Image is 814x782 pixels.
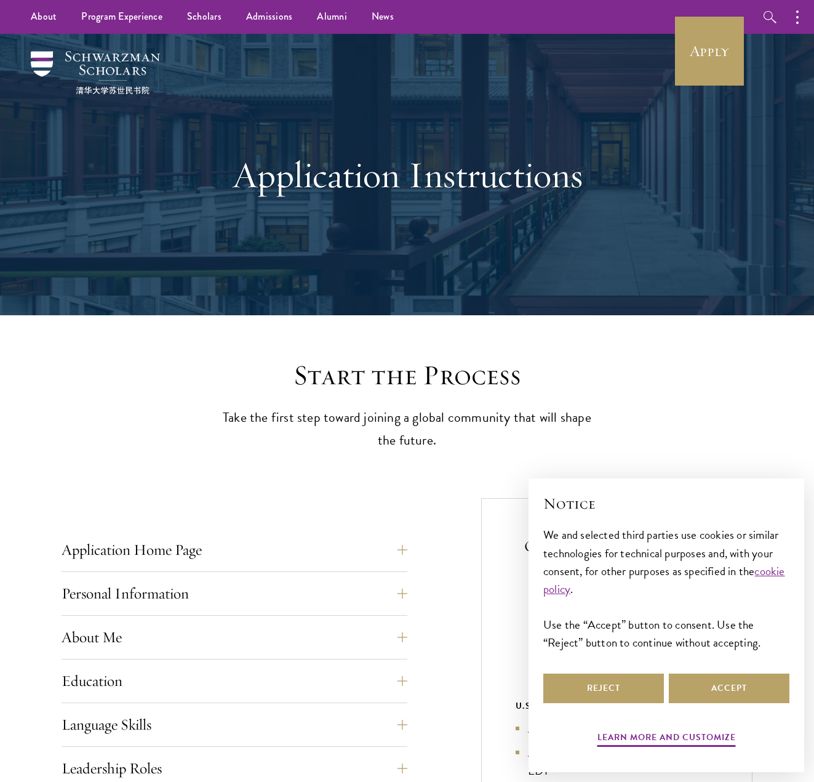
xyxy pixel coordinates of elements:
a: Apply [675,17,744,86]
button: Application Home Page [62,535,407,565]
p: Days [516,656,583,669]
button: Education [62,666,407,696]
button: About Me [62,623,407,652]
h2: Start the Process [217,358,598,393]
a: cookie policy [543,562,785,598]
li: Application Deadline: [DATE] 3 p.m. EDT [516,744,719,780]
button: Accept [669,674,789,703]
button: Personal Information [62,579,407,608]
button: Language Skills [62,710,407,740]
h1: Application Instructions [195,153,620,197]
h5: Current Selection Cycle: Countdown to [DATE] Application Deadline [516,536,719,599]
h2: Notice [543,493,789,514]
div: We and selected third parties use cookies or similar technologies for technical purposes and, wit... [543,526,789,651]
p: Take the first step toward joining a global community that will shape the future. [217,406,598,452]
button: Learn more and customize [597,730,736,749]
button: Reject [543,674,664,703]
div: U.S. and Global Applicants [516,698,719,714]
h2: 00 [516,610,583,656]
li: Application [516,720,719,738]
img: Schwarzman Scholars [31,51,160,94]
